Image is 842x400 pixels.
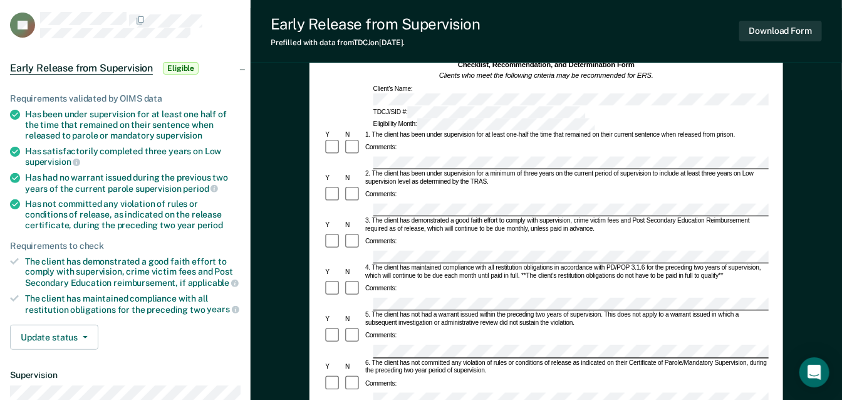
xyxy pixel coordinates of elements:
[344,269,364,277] div: N
[344,221,364,229] div: N
[188,278,239,288] span: applicable
[799,357,829,387] div: Open Intercom Messenger
[25,256,241,288] div: The client has demonstrated a good faith effort to comply with supervision, crime victim fees and...
[10,93,241,104] div: Requirements validated by OIMS data
[324,131,344,139] div: Y
[344,131,364,139] div: N
[324,316,344,324] div: Y
[364,171,769,186] div: 2. The client has been under supervision for a minimum of three years on the current period of su...
[324,269,344,277] div: Y
[157,130,202,140] span: supervision
[197,220,223,230] span: period
[372,106,587,118] div: TDCJ/SID #:
[10,325,98,350] button: Update status
[364,191,398,199] div: Comments:
[344,316,364,324] div: N
[364,238,398,246] div: Comments:
[364,265,769,280] div: 4. The client has maintained compliance with all restitution obligations in accordance with PD/PO...
[25,109,241,140] div: Has been under supervision for at least one half of the time that remained on their sentence when...
[25,146,241,167] div: Has satisfactorily completed three years on Low
[439,71,653,80] em: Clients who meet the following criteria may be recommended for ERS.
[372,85,793,105] div: Client's Name:
[324,174,344,182] div: Y
[25,293,241,315] div: The client has maintained compliance with all restitution obligations for the preceding two
[458,61,635,69] strong: Checklist, Recommendation, and Determination Form
[344,174,364,182] div: N
[364,312,769,327] div: 5. The client has not had a warrant issued within the preceding two years of supervision. This do...
[25,199,241,230] div: Has not committed any violation of rules or conditions of release, as indicated on the release ce...
[364,332,398,340] div: Comments:
[324,221,344,229] div: Y
[372,118,596,130] div: Eligibility Month:
[163,62,199,75] span: Eligible
[207,304,239,314] span: years
[10,241,241,251] div: Requirements to check
[10,370,241,381] dt: Supervision
[364,218,769,233] div: 3. The client has demonstrated a good faith effort to comply with supervision, crime victim fees ...
[364,131,769,139] div: 1. The client has been under supervision for at least one-half the time that remained on their cu...
[25,157,80,167] span: supervision
[344,363,364,371] div: N
[324,363,344,371] div: Y
[364,285,398,293] div: Comments:
[25,172,241,194] div: Has had no warrant issued during the previous two years of the current parole supervision
[183,184,218,194] span: period
[271,15,481,33] div: Early Release from Supervision
[10,62,153,75] span: Early Release from Supervision
[739,21,822,41] button: Download Form
[364,380,398,388] div: Comments:
[364,144,398,152] div: Comments:
[271,38,481,47] div: Prefilled with data from TDCJ on [DATE] .
[364,359,769,375] div: 6. The client has not committed any violation of rules or conditions of release as indicated on t...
